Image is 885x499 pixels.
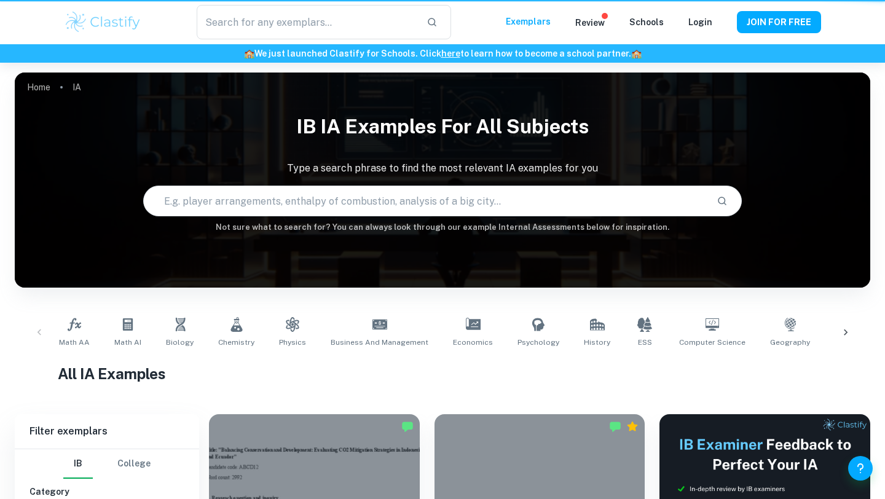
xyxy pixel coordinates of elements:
img: Marked [401,420,414,433]
h1: All IA Examples [58,363,828,385]
button: College [117,449,151,479]
button: Search [712,191,733,211]
a: Home [27,79,50,96]
span: 🏫 [631,49,642,58]
button: IB [63,449,93,479]
img: Clastify logo [64,10,142,34]
p: Exemplars [506,15,551,28]
input: E.g. player arrangements, enthalpy of combustion, analysis of a big city... [144,184,707,218]
h6: Not sure what to search for? You can always look through our example Internal Assessments below f... [15,221,870,234]
span: Business and Management [331,337,428,348]
span: Geography [770,337,810,348]
span: History [584,337,610,348]
span: Computer Science [679,337,745,348]
h6: We just launched Clastify for Schools. Click to learn how to become a school partner. [2,47,883,60]
a: Schools [629,17,664,27]
span: ESS [638,337,652,348]
span: Economics [453,337,493,348]
span: Physics [279,337,306,348]
button: JOIN FOR FREE [737,11,821,33]
span: Chemistry [218,337,254,348]
div: Filter type choice [63,449,151,479]
h1: IB IA examples for all subjects [15,107,870,146]
span: 🏫 [244,49,254,58]
div: Premium [626,420,639,433]
span: Psychology [517,337,559,348]
button: Help and Feedback [848,456,873,481]
span: Biology [166,337,194,348]
h6: Category [29,485,184,498]
p: Review [575,16,605,29]
p: Type a search phrase to find the most relevant IA examples for you [15,161,870,176]
a: here [441,49,460,58]
a: Login [688,17,712,27]
input: Search for any exemplars... [197,5,417,39]
p: IA [73,81,81,94]
span: Math AI [114,337,141,348]
h6: Filter exemplars [15,414,199,449]
span: Math AA [59,337,90,348]
img: Marked [609,420,621,433]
